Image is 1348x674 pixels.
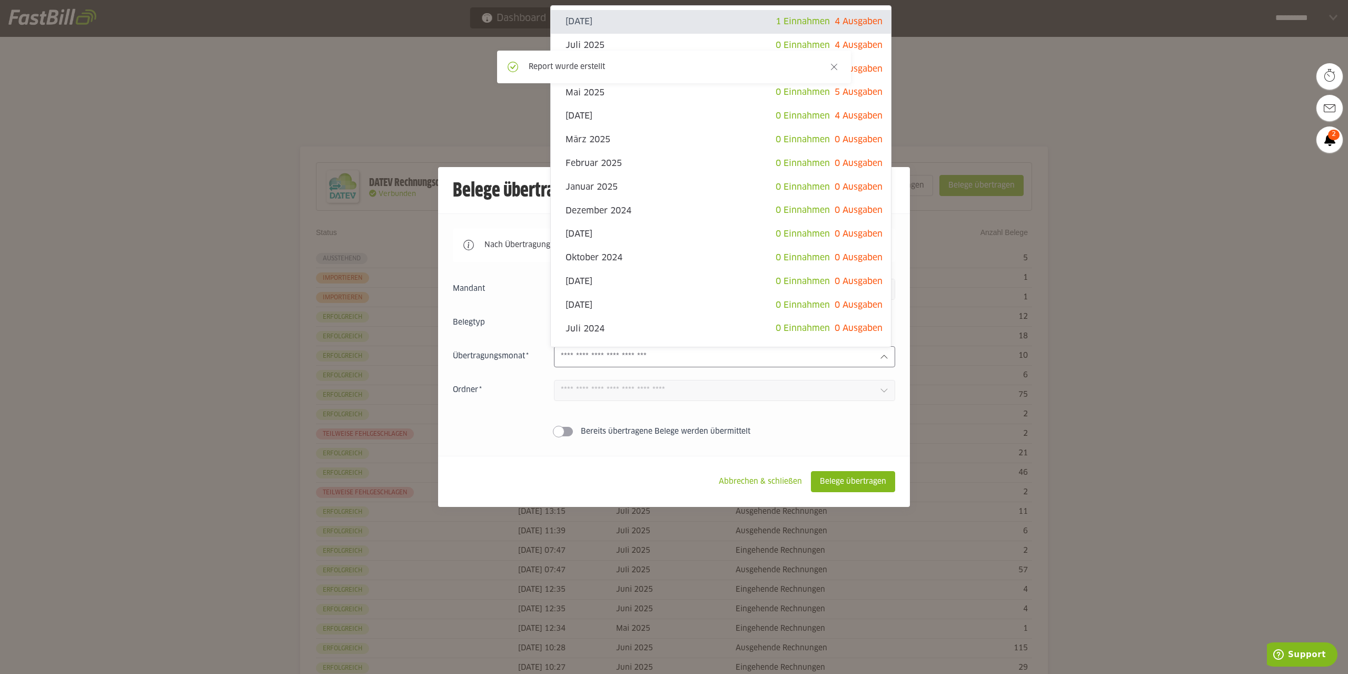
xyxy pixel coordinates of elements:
span: 0 Ausgaben [835,159,883,168]
a: 2 [1316,126,1343,153]
span: 2 [1328,130,1340,140]
span: 0 Ausgaben [835,277,883,286]
span: 0 Ausgaben [835,301,883,309]
span: 0 Einnahmen [776,253,830,262]
sl-option: [DATE] [551,104,891,128]
span: 4 Ausgaben [835,112,883,120]
span: 5 Ausgaben [835,88,883,96]
sl-option: Juli 2024 [551,317,891,340]
sl-option: [DATE] [551,270,891,294]
span: 0 Ausgaben [835,135,883,144]
span: 0 Einnahmen [776,183,830,191]
span: 0 Einnahmen [776,88,830,96]
span: 4 Ausgaben [835,17,883,26]
span: 0 Einnahmen [776,324,830,333]
span: 0 Einnahmen [776,230,830,238]
sl-switch: Bereits übertragene Belege werden übermittelt [453,426,895,437]
sl-option: Oktober 2024 [551,246,891,270]
sl-button: Abbrechen & schließen [710,471,811,492]
span: 0 Ausgaben [835,253,883,262]
sl-option: März 2025 [551,128,891,152]
span: 0 Ausgaben [835,206,883,214]
sl-option: Juli 2025 [551,34,891,57]
span: 0 Einnahmen [776,112,830,120]
sl-option: Februar 2025 [551,152,891,175]
span: 1 Einnahmen [776,17,830,26]
sl-option: [DATE] [551,222,891,246]
sl-option: Januar 2025 [551,175,891,199]
sl-option: [DATE] [551,10,891,34]
sl-button: Belege übertragen [811,471,895,492]
sl-option: Juni 2024 [551,340,891,364]
span: 0 Einnahmen [776,159,830,168]
span: 4 Ausgaben [835,41,883,50]
span: 0 Einnahmen [776,135,830,144]
span: 0 Einnahmen [776,277,830,286]
span: 0 Einnahmen [776,301,830,309]
span: 0 Ausgaben [835,230,883,238]
sl-option: Dezember 2024 [551,199,891,222]
sl-option: [DATE] [551,294,891,317]
span: 0 Ausgaben [835,324,883,333]
span: 0 Ausgaben [835,183,883,191]
span: 0 Einnahmen [776,41,830,50]
sl-option: Mai 2025 [551,81,891,104]
iframe: Öffnet ein Widget, in dem Sie weitere Informationen finden [1267,642,1337,669]
span: 0 Einnahmen [776,206,830,214]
